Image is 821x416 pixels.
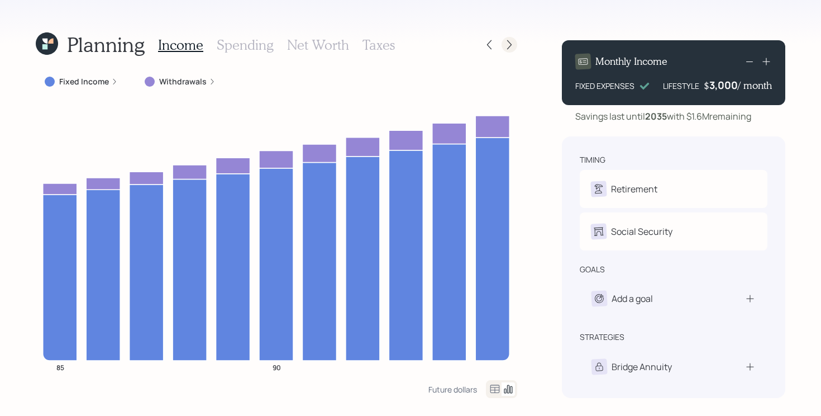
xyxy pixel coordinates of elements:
[663,80,699,92] div: LIFESTYLE
[428,384,477,395] div: Future dollars
[704,79,709,92] h4: $
[575,110,751,123] div: Savings last until with $1.6M remaining
[580,264,605,275] div: goals
[611,225,672,238] div: Social Security
[595,55,667,68] h4: Monthly Income
[612,292,653,305] div: Add a goal
[67,32,145,56] h1: Planning
[56,362,64,372] tspan: 85
[709,78,738,92] div: 3,000
[159,76,207,87] label: Withdrawals
[611,182,657,196] div: Retirement
[287,37,349,53] h3: Net Worth
[645,110,667,122] b: 2035
[158,37,203,53] h3: Income
[580,154,605,166] div: timing
[612,360,672,374] div: Bridge Annuity
[59,76,109,87] label: Fixed Income
[217,37,274,53] h3: Spending
[580,332,624,343] div: strategies
[273,362,281,372] tspan: 90
[738,79,772,92] h4: / month
[575,80,634,92] div: FIXED EXPENSES
[362,37,395,53] h3: Taxes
